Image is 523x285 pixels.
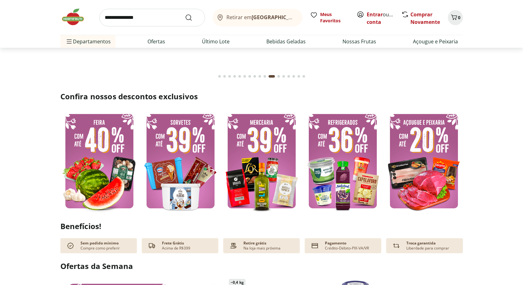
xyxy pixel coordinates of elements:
img: Devolução [391,241,401,251]
img: check [65,241,75,251]
p: Pagamento [325,241,346,246]
a: Açougue e Peixaria [413,38,458,45]
p: Acima de R$399 [162,246,190,251]
img: resfriados [304,109,382,213]
button: Go to page 1 from fs-carousel [217,69,222,84]
img: card [310,241,320,251]
button: Go to page 16 from fs-carousel [296,69,301,84]
button: Go to page 7 from fs-carousel [247,69,252,84]
p: Crédito-Débito-PIX-VA/VR [325,246,369,251]
span: 0 [458,14,460,20]
h2: Confira nossos descontos exclusivos [60,91,463,101]
a: Ofertas [147,38,165,45]
a: Criar conta [367,11,401,25]
button: Current page from fs-carousel [267,69,276,84]
img: Hortifruti [60,8,92,26]
a: Nossas Frutas [342,38,376,45]
a: Bebidas Geladas [266,38,306,45]
button: Carrinho [448,10,463,25]
button: Go to page 3 from fs-carousel [227,69,232,84]
button: Go to page 13 from fs-carousel [281,69,286,84]
button: Go to page 6 from fs-carousel [242,69,247,84]
button: Go to page 10 from fs-carousel [262,69,267,84]
p: Retire grátis [243,241,266,246]
h2: Ofertas da Semana [60,261,463,271]
a: Entrar [367,11,383,18]
img: payment [228,241,238,251]
a: Comprar Novamente [410,11,440,25]
p: Compre como preferir [81,246,120,251]
button: Menu [65,34,73,49]
a: Último Lote [202,38,230,45]
button: Go to page 14 from fs-carousel [286,69,291,84]
input: search [99,9,205,26]
img: mercearia [223,109,301,213]
button: Go to page 12 from fs-carousel [276,69,281,84]
img: açougue [385,109,463,213]
span: Departamentos [65,34,111,49]
button: Go to page 2 from fs-carousel [222,69,227,84]
img: truck [147,241,157,251]
p: Na loja mais próxima [243,246,281,251]
button: Submit Search [185,14,200,21]
span: Retirar em [226,14,296,20]
span: ou [367,11,395,26]
img: sorvete [142,109,220,213]
button: Go to page 5 from fs-carousel [237,69,242,84]
button: Go to page 17 from fs-carousel [301,69,306,84]
h2: Benefícios! [60,222,463,231]
b: [GEOGRAPHIC_DATA]/[GEOGRAPHIC_DATA] [252,14,358,21]
button: Go to page 15 from fs-carousel [291,69,296,84]
button: Retirar em[GEOGRAPHIC_DATA]/[GEOGRAPHIC_DATA] [213,9,303,26]
p: Troca garantida [406,241,436,246]
button: Go to page 8 from fs-carousel [252,69,257,84]
button: Go to page 9 from fs-carousel [257,69,262,84]
p: Sem pedido mínimo [81,241,119,246]
span: Meus Favoritos [320,11,349,24]
p: Liberdade para comprar [406,246,449,251]
p: Frete Grátis [162,241,184,246]
a: Meus Favoritos [310,11,349,24]
img: feira [60,109,138,213]
button: Go to page 4 from fs-carousel [232,69,237,84]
